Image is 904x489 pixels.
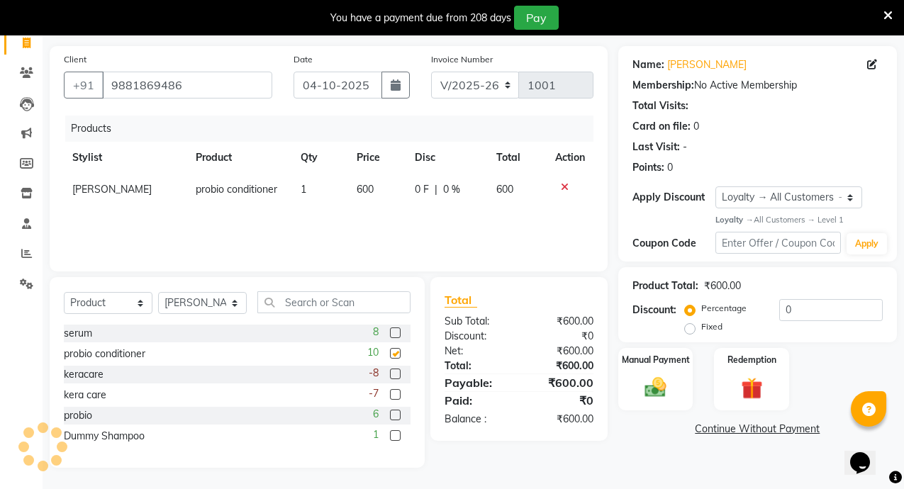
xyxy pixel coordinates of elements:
[445,293,477,308] span: Total
[632,140,680,154] div: Last Visit:
[64,429,145,444] div: Dummy Shampoo
[72,183,152,196] span: [PERSON_NAME]
[704,279,741,293] div: ₹600.00
[369,366,379,381] span: -8
[357,183,374,196] span: 600
[632,303,676,317] div: Discount:
[519,412,604,427] div: ₹600.00
[187,142,293,174] th: Product
[64,326,92,341] div: serum
[632,99,688,113] div: Total Visits:
[64,53,87,66] label: Client
[519,344,604,359] div: ₹600.00
[693,119,699,134] div: 0
[64,142,187,174] th: Stylist
[715,232,841,254] input: Enter Offer / Coupon Code
[844,432,890,475] iframe: chat widget
[632,78,694,93] div: Membership:
[373,427,379,442] span: 1
[632,119,691,134] div: Card on file:
[727,354,776,366] label: Redemption
[632,279,698,293] div: Product Total:
[514,6,559,30] button: Pay
[64,347,145,361] div: probio conditioner
[415,182,429,197] span: 0 F
[667,57,747,72] a: [PERSON_NAME]
[735,375,769,402] img: _gift.svg
[632,236,716,251] div: Coupon Code
[519,359,604,373] div: ₹600.00
[622,354,690,366] label: Manual Payment
[496,183,513,196] span: 600
[406,142,488,174] th: Disc
[434,374,519,391] div: Payable:
[519,374,604,391] div: ₹600.00
[64,367,104,382] div: keracare
[701,302,747,315] label: Percentage
[294,53,313,66] label: Date
[715,214,883,226] div: All Customers → Level 1
[348,142,406,174] th: Price
[632,78,883,93] div: No Active Membership
[715,215,753,225] strong: Loyalty →
[434,314,519,329] div: Sub Total:
[443,182,460,197] span: 0 %
[632,160,664,175] div: Points:
[301,183,306,196] span: 1
[373,407,379,422] span: 6
[701,320,722,333] label: Fixed
[431,53,493,66] label: Invoice Number
[369,386,379,401] span: -7
[638,375,673,400] img: _cash.svg
[64,408,92,423] div: probio
[292,142,348,174] th: Qty
[434,412,519,427] div: Balance :
[64,388,106,403] div: kera care
[102,72,272,99] input: Search by Name/Mobile/Email/Code
[683,140,687,154] div: -
[632,190,716,205] div: Apply Discount
[519,392,604,409] div: ₹0
[519,314,604,329] div: ₹600.00
[257,291,411,313] input: Search or Scan
[547,142,593,174] th: Action
[519,329,604,344] div: ₹0
[367,345,379,360] span: 10
[196,183,277,196] span: probio conditioner
[330,11,511,26] div: You have a payment due from 208 days
[488,142,547,174] th: Total
[435,182,437,197] span: |
[434,344,519,359] div: Net:
[621,422,894,437] a: Continue Without Payment
[667,160,673,175] div: 0
[65,116,604,142] div: Products
[434,329,519,344] div: Discount:
[373,325,379,339] span: 8
[434,392,519,409] div: Paid:
[64,72,104,99] button: +91
[847,233,887,254] button: Apply
[632,57,664,72] div: Name:
[434,359,519,373] div: Total:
